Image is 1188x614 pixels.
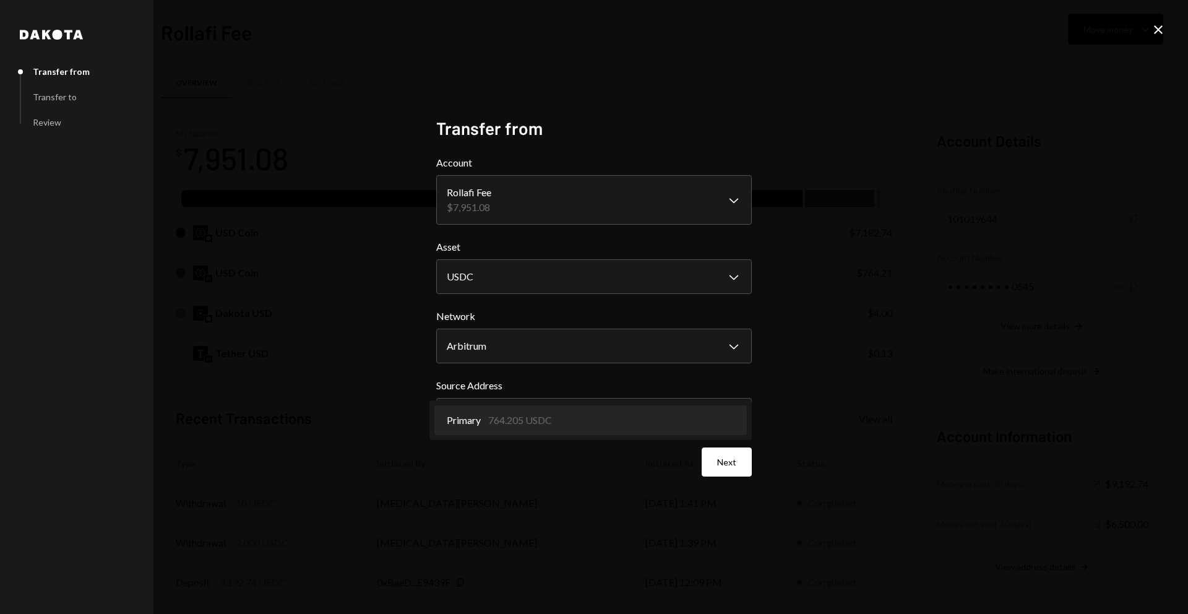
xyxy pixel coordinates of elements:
button: Asset [436,259,752,294]
div: 764.205 USDC [488,413,552,428]
label: Network [436,309,752,324]
div: Review [33,117,61,128]
button: Account [436,175,752,225]
label: Asset [436,240,752,254]
button: Source Address [436,398,752,433]
label: Source Address [436,378,752,393]
label: Account [436,155,752,170]
button: Network [436,329,752,363]
button: Next [702,448,752,477]
div: Transfer to [33,92,77,102]
h2: Transfer from [436,116,752,141]
span: Primary [447,413,481,428]
div: Transfer from [33,66,90,77]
